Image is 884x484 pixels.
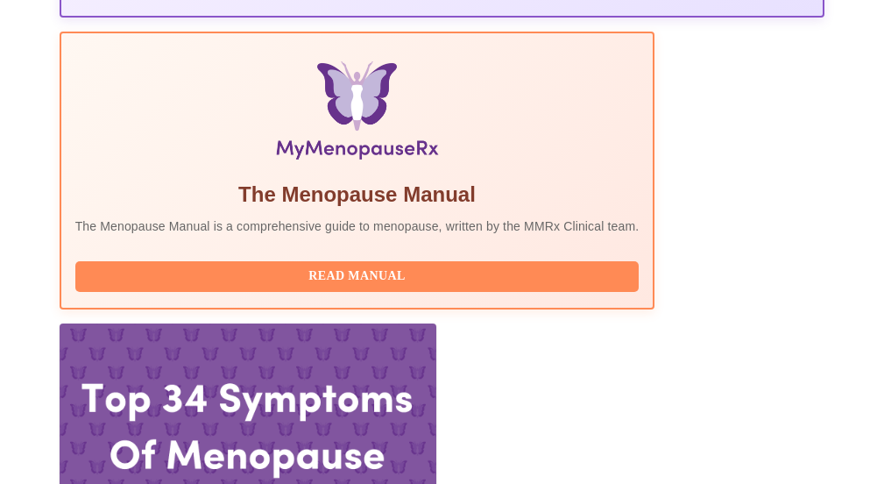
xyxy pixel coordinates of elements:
p: The Menopause Manual is a comprehensive guide to menopause, written by the MMRx Clinical team. [75,217,640,235]
button: Read Manual [75,261,640,292]
img: Menopause Manual [165,61,549,167]
a: Read Manual [75,267,644,282]
h5: The Menopause Manual [75,181,640,209]
span: Read Manual [93,266,622,288]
